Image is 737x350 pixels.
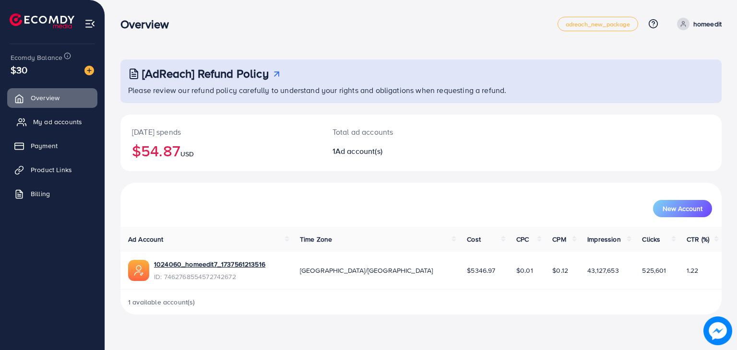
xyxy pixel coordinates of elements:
[552,234,566,244] span: CPM
[705,318,731,344] img: image
[31,189,50,198] span: Billing
[335,146,382,156] span: Ad account(s)
[566,21,630,27] span: adreach_new_package
[7,160,97,179] a: Product Links
[587,266,619,275] span: 43,127,653
[687,234,709,244] span: CTR (%)
[33,117,82,127] span: My ad accounts
[642,234,660,244] span: Clicks
[180,149,194,159] span: USD
[31,141,58,151] span: Payment
[467,234,481,244] span: Cost
[128,84,716,96] p: Please review our refund policy carefully to understand your rights and obligations when requesti...
[128,297,195,307] span: 1 available account(s)
[7,136,97,155] a: Payment
[132,141,309,160] h2: $54.87
[31,165,72,175] span: Product Links
[333,147,460,156] h2: 1
[84,66,94,75] img: image
[154,272,265,281] span: ID: 7462768554572742672
[11,63,27,77] span: $30
[132,126,309,138] p: [DATE] spends
[642,266,666,275] span: 525,601
[154,259,265,269] a: 1024060_homeedit7_1737561213516
[10,13,74,28] img: logo
[11,53,62,62] span: Ecomdy Balance
[300,234,332,244] span: Time Zone
[516,266,533,275] span: $0.01
[7,88,97,107] a: Overview
[693,18,722,30] p: homeedit
[31,93,59,103] span: Overview
[300,266,433,275] span: [GEOGRAPHIC_DATA]/[GEOGRAPHIC_DATA]
[516,234,529,244] span: CPC
[142,67,269,81] h3: [AdReach] Refund Policy
[120,17,177,31] h3: Overview
[687,266,699,275] span: 1.22
[558,17,638,31] a: adreach_new_package
[552,266,568,275] span: $0.12
[128,260,149,281] img: ic-ads-acc.e4c84228.svg
[7,112,97,131] a: My ad accounts
[333,126,460,138] p: Total ad accounts
[128,234,164,244] span: Ad Account
[653,200,712,217] button: New Account
[7,184,97,203] a: Billing
[663,205,702,212] span: New Account
[673,18,722,30] a: homeedit
[467,266,495,275] span: $5346.97
[84,18,95,29] img: menu
[587,234,621,244] span: Impression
